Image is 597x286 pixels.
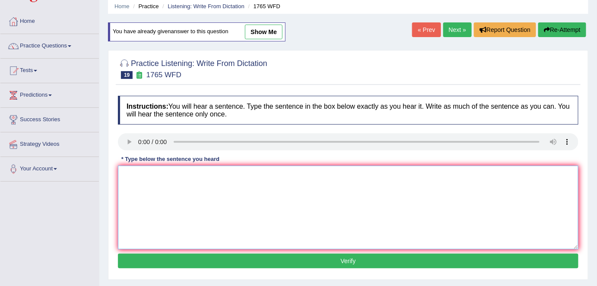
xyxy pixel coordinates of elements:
[412,22,441,37] a: « Prev
[245,25,283,39] a: show me
[118,155,223,163] div: * Type below the sentence you heard
[0,157,99,179] a: Your Account
[538,22,586,37] button: Re-Attempt
[443,22,472,37] a: Next »
[118,96,578,125] h4: You will hear a sentence. Type the sentence in the box below exactly as you hear it. Write as muc...
[474,22,536,37] button: Report Question
[108,22,286,41] div: You have already given answer to this question
[0,59,99,80] a: Tests
[114,3,130,9] a: Home
[0,9,99,31] a: Home
[146,71,181,79] small: 1765 WFD
[0,83,99,105] a: Predictions
[0,132,99,154] a: Strategy Videos
[0,34,99,56] a: Practice Questions
[135,71,144,79] small: Exam occurring question
[131,2,159,10] li: Practice
[0,108,99,129] a: Success Stories
[168,3,245,9] a: Listening: Write From Dictation
[118,57,267,79] h2: Practice Listening: Write From Dictation
[118,254,578,268] button: Verify
[127,103,168,110] b: Instructions:
[121,71,133,79] span: 19
[246,2,280,10] li: 1765 WFD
